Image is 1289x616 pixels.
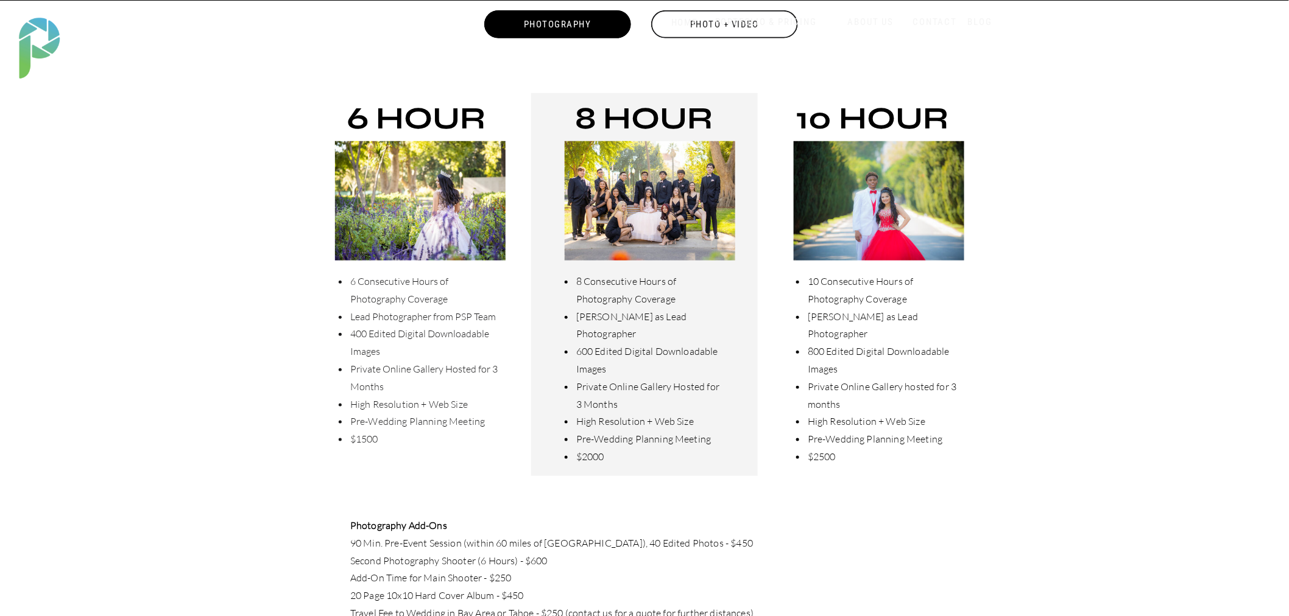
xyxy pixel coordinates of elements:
span: High Resolution + Web Size [808,415,925,427]
a: BLOG [965,16,995,28]
a: HOME [659,17,710,29]
li: Private Online Gallery hosted for 3 months [807,378,961,413]
span: $1500 [350,433,378,445]
li: 400 Edited Digital Downloadable Images [349,325,502,360]
span: $2000 [576,450,604,463]
span: 600 Edited Digital Downloadable Images [576,345,718,375]
li: Lead Photographer from PSP Team [349,308,502,326]
a: PORTFOLIO & PRICING [710,16,822,28]
li: 10 Consecutive Hours of Photography Coverage [807,273,961,308]
li: [PERSON_NAME] as Lead Photographer [807,308,961,343]
div: Photography [483,10,632,38]
span: Pre-Wedding Planning Meeting [350,415,485,427]
h3: 8 Hour [553,105,736,141]
h3: 6 Hour [331,105,502,141]
li: [PERSON_NAME] as Lead Photographer [575,308,724,343]
a: CONTACT [910,16,960,28]
li: Private Online Gallery Hosted for 3 Months [349,360,502,396]
a: ABOUT US [845,16,897,28]
span: Pre-Wedding Planning Meeting [808,433,942,445]
span: High Resolution + Web Size [576,415,694,427]
a: Photo + Video [650,10,799,38]
li: 8 Consecutive Hours of Photography Coverage [575,273,724,308]
h3: 10 Hour [781,105,964,141]
span: Pre-Wedding Planning Meeting [576,433,711,445]
span: Private Online Gallery Hosted for 3 Months [576,380,719,410]
span: $2500 [808,450,836,463]
b: Photography Add-Ons [350,519,447,531]
li: 6 Consecutive Hours of Photography Coverage [349,273,502,308]
li: 800 Edited Digital Downloadable Images [807,343,961,378]
span: High Resolution + Web Size [350,398,468,410]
